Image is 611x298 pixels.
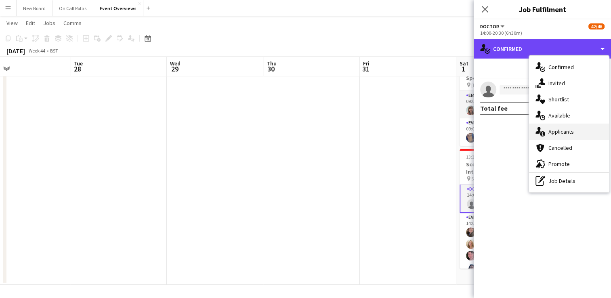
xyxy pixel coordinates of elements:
h3: Scottish Rugby | Autumn Internationals - [GEOGRAPHIC_DATA] v [GEOGRAPHIC_DATA] [460,161,550,175]
span: 42/46 [588,23,605,29]
div: [DATE] [6,47,25,55]
span: Confirmed [548,63,574,71]
button: New Board [17,0,52,16]
span: Sat [460,60,468,67]
span: Invited [548,80,565,87]
span: 30 [265,64,277,73]
div: BST [50,48,58,54]
div: Total fee [480,104,508,112]
app-job-card: 13:30-22:45 (9h15m)42/46Scottish Rugby | Autumn Internationals - [GEOGRAPHIC_DATA] v [GEOGRAPHIC_... [460,149,550,269]
span: Available [548,112,570,119]
app-card-role: Event First Aider1/109:00-13:00 (4h)[PERSON_NAME] [460,118,550,146]
span: Tue [73,60,83,67]
button: Doctor [480,23,506,29]
span: Scottish Gas Murrayfield [471,176,521,182]
span: Thu [267,60,277,67]
span: 31 [362,64,370,73]
app-card-role: EMT1/109:00-13:00 (4h)[PERSON_NAME] [460,91,550,118]
span: Week 44 [27,48,47,54]
a: Edit [23,18,38,28]
button: On Call Rotas [52,0,93,16]
span: Fri [363,60,370,67]
span: Applicants [548,128,574,135]
span: Promote [548,160,570,168]
span: Jobs [43,19,55,27]
span: [PERSON_NAME] Academy Playing Fields [471,82,530,88]
h3: Job Fulfilment [474,4,611,15]
span: Comms [63,19,82,27]
a: Comms [60,18,85,28]
a: View [3,18,21,28]
span: 29 [169,64,181,73]
span: 28 [72,64,83,73]
app-job-card: 09:00-13:00 (4h)2/2[PERSON_NAME] School Sports [PERSON_NAME] Academy Playing Fields2 RolesEMT1/10... [460,55,550,146]
div: Job Details [529,173,609,189]
span: Edit [26,19,35,27]
app-card-role: Doctor9A0/114:00-20:30 (6h30m) [460,184,550,213]
a: Jobs [40,18,59,28]
span: 13:30-22:45 (9h15m) [466,154,508,160]
div: 14:00-20:30 (6h30m) [480,30,605,36]
span: 1 [458,64,468,73]
div: Confirmed [474,39,611,59]
button: Event Overviews [93,0,143,16]
span: View [6,19,18,27]
span: Doctor [480,23,499,29]
span: Wed [170,60,181,67]
span: Shortlist [548,96,569,103]
span: Cancelled [548,144,572,151]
